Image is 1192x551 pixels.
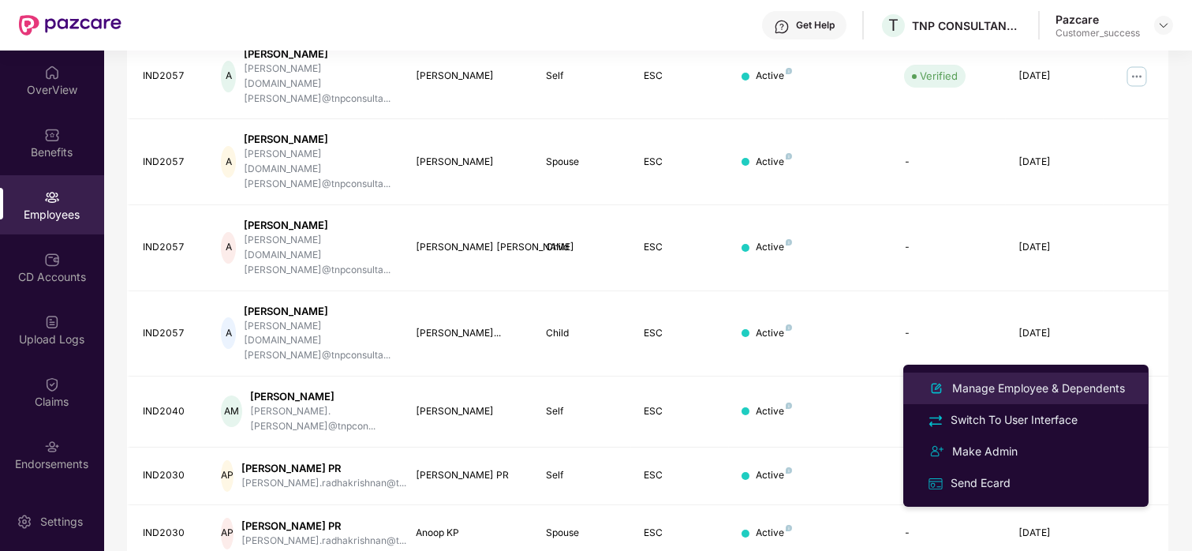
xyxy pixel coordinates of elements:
div: [PERSON_NAME] [244,132,390,147]
div: [DATE] [1018,69,1091,84]
div: AM [221,395,242,427]
img: svg+xml;base64,PHN2ZyBpZD0iQmVuZWZpdHMiIHhtbG5zPSJodHRwOi8vd3d3LnczLm9yZy8yMDAwL3N2ZyIgd2lkdGg9Ij... [44,127,60,143]
img: svg+xml;base64,PHN2ZyB4bWxucz0iaHR0cDovL3d3dy53My5vcmcvMjAwMC9zdmciIHdpZHRoPSI4IiBoZWlnaHQ9IjgiIH... [786,153,792,159]
img: svg+xml;base64,PHN2ZyB4bWxucz0iaHR0cDovL3d3dy53My5vcmcvMjAwMC9zdmciIHdpZHRoPSIyNCIgaGVpZ2h0PSIyNC... [927,412,944,429]
div: [PERSON_NAME] [244,47,390,62]
td: - [891,291,1005,377]
div: IND2057 [143,326,196,341]
div: ESC [644,240,716,255]
div: ESC [644,468,716,483]
img: svg+xml;base64,PHN2ZyB4bWxucz0iaHR0cDovL3d3dy53My5vcmcvMjAwMC9zdmciIHhtbG5zOnhsaW5rPSJodHRwOi8vd3... [927,379,946,398]
div: [PERSON_NAME] [416,155,521,170]
div: Active [756,326,792,341]
div: [PERSON_NAME].radhakrishnan@t... [241,534,406,549]
div: Self [547,468,619,483]
img: svg+xml;base64,PHN2ZyB4bWxucz0iaHR0cDovL3d3dy53My5vcmcvMjAwMC9zdmciIHdpZHRoPSIxNiIgaGVpZ2h0PSIxNi... [927,475,944,493]
img: svg+xml;base64,PHN2ZyB4bWxucz0iaHR0cDovL3d3dy53My5vcmcvMjAwMC9zdmciIHdpZHRoPSI4IiBoZWlnaHQ9IjgiIH... [786,525,792,531]
div: [PERSON_NAME] PR [416,468,521,483]
div: [DATE] [1018,326,1091,341]
div: Self [547,404,619,419]
div: Get Help [796,19,835,32]
img: svg+xml;base64,PHN2ZyB4bWxucz0iaHR0cDovL3d3dy53My5vcmcvMjAwMC9zdmciIHdpZHRoPSI4IiBoZWlnaHQ9IjgiIH... [786,403,792,409]
div: AP [221,518,234,549]
div: ESC [644,404,716,419]
div: [PERSON_NAME] PR [241,519,406,534]
img: svg+xml;base64,PHN2ZyB4bWxucz0iaHR0cDovL3d3dy53My5vcmcvMjAwMC9zdmciIHdpZHRoPSI4IiBoZWlnaHQ9IjgiIH... [786,68,792,74]
div: ESC [644,155,716,170]
div: Active [756,468,792,483]
td: - [891,205,1005,291]
div: A [221,317,236,349]
div: TNP CONSULTANCY PRIVATE LIMITED [912,18,1022,33]
img: svg+xml;base64,PHN2ZyBpZD0iRW1wbG95ZWVzIiB4bWxucz0iaHR0cDovL3d3dy53My5vcmcvMjAwMC9zdmciIHdpZHRoPS... [44,189,60,205]
div: [PERSON_NAME][DOMAIN_NAME][PERSON_NAME]@tnpconsulta... [244,62,390,107]
div: [PERSON_NAME] [PERSON_NAME] [416,240,521,255]
img: svg+xml;base64,PHN2ZyBpZD0iRHJvcGRvd24tMzJ4MzIiIHhtbG5zPSJodHRwOi8vd3d3LnczLm9yZy8yMDAwL3N2ZyIgd2... [1157,19,1170,32]
div: Settings [35,514,88,530]
div: Self [547,69,619,84]
div: Active [756,526,792,541]
div: Active [756,404,792,419]
div: [PERSON_NAME].radhakrishnan@t... [241,476,406,491]
div: [PERSON_NAME] [416,69,521,84]
td: - [891,119,1005,205]
div: Switch To User Interface [947,411,1081,429]
div: Send Ecard [947,474,1014,492]
div: [PERSON_NAME] [244,218,390,233]
div: A [221,232,236,264]
div: [PERSON_NAME] [250,389,390,404]
div: Make Admin [949,443,1021,460]
div: Spouse [547,526,619,541]
div: Active [756,240,792,255]
div: Active [756,69,792,84]
div: Anoop KP [416,526,521,541]
div: IND2040 [143,404,196,419]
div: [PERSON_NAME].[PERSON_NAME]@tnpcon... [250,404,390,434]
img: svg+xml;base64,PHN2ZyBpZD0iU2V0dGluZy0yMHgyMCIgeG1sbnM9Imh0dHA6Ly93d3cudzMub3JnLzIwMDAvc3ZnIiB3aW... [17,514,32,530]
img: New Pazcare Logo [19,15,121,36]
div: Active [756,155,792,170]
div: [PERSON_NAME] PR [241,461,406,476]
img: svg+xml;base64,PHN2ZyBpZD0iSG9tZSIgeG1sbnM9Imh0dHA6Ly93d3cudzMub3JnLzIwMDAvc3ZnIiB3aWR0aD0iMjAiIG... [44,65,60,81]
div: [DATE] [1018,240,1091,255]
div: [PERSON_NAME]... [416,326,521,341]
img: svg+xml;base64,PHN2ZyBpZD0iQ2xhaW0iIHhtbG5zPSJodHRwOi8vd3d3LnczLm9yZy8yMDAwL3N2ZyIgd2lkdGg9IjIwIi... [44,377,60,392]
div: [PERSON_NAME] [416,404,521,419]
div: Child [547,240,619,255]
img: manageButton [1124,64,1149,89]
div: AP [221,460,234,492]
div: Spouse [547,155,619,170]
div: [PERSON_NAME][DOMAIN_NAME][PERSON_NAME]@tnpconsulta... [244,319,390,364]
img: svg+xml;base64,PHN2ZyBpZD0iRW5kb3JzZW1lbnRzIiB4bWxucz0iaHR0cDovL3d3dy53My5vcmcvMjAwMC9zdmciIHdpZH... [44,439,60,455]
span: T [888,16,899,35]
div: [PERSON_NAME][DOMAIN_NAME][PERSON_NAME]@tnpconsulta... [244,233,390,278]
img: svg+xml;base64,PHN2ZyBpZD0iVXBsb2FkX0xvZ3MiIGRhdGEtbmFtZT0iVXBsb2FkIExvZ3MiIHhtbG5zPSJodHRwOi8vd3... [44,314,60,330]
div: Verified [920,68,958,84]
div: Customer_success [1056,27,1140,39]
div: ESC [644,326,716,341]
div: Child [547,326,619,341]
div: [PERSON_NAME][DOMAIN_NAME][PERSON_NAME]@tnpconsulta... [244,147,390,192]
div: Pazcare [1056,12,1140,27]
div: [DATE] [1018,526,1091,541]
img: svg+xml;base64,PHN2ZyB4bWxucz0iaHR0cDovL3d3dy53My5vcmcvMjAwMC9zdmciIHdpZHRoPSIyNCIgaGVpZ2h0PSIyNC... [927,442,946,461]
div: IND2030 [143,526,196,541]
img: svg+xml;base64,PHN2ZyBpZD0iSGVscC0zMngzMiIgeG1sbnM9Imh0dHA6Ly93d3cudzMub3JnLzIwMDAvc3ZnIiB3aWR0aD... [774,19,790,35]
div: IND2057 [143,69,196,84]
div: IND2057 [143,240,196,255]
div: ESC [644,526,716,541]
div: ESC [644,69,716,84]
img: svg+xml;base64,PHN2ZyB4bWxucz0iaHR0cDovL3d3dy53My5vcmcvMjAwMC9zdmciIHdpZHRoPSI4IiBoZWlnaHQ9IjgiIH... [786,467,792,474]
img: svg+xml;base64,PHN2ZyBpZD0iQ0RfQWNjb3VudHMiIGRhdGEtbmFtZT0iQ0QgQWNjb3VudHMiIHhtbG5zPSJodHRwOi8vd3... [44,252,60,268]
div: A [221,146,236,178]
div: [DATE] [1018,155,1091,170]
div: IND2057 [143,155,196,170]
div: Manage Employee & Dependents [949,380,1128,397]
img: svg+xml;base64,PHN2ZyB4bWxucz0iaHR0cDovL3d3dy53My5vcmcvMjAwMC9zdmciIHdpZHRoPSI4IiBoZWlnaHQ9IjgiIH... [786,324,792,331]
div: IND2030 [143,468,196,483]
img: svg+xml;base64,PHN2ZyB4bWxucz0iaHR0cDovL3d3dy53My5vcmcvMjAwMC9zdmciIHdpZHRoPSI4IiBoZWlnaHQ9IjgiIH... [786,239,792,246]
div: A [221,61,236,92]
div: [PERSON_NAME] [244,304,390,319]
